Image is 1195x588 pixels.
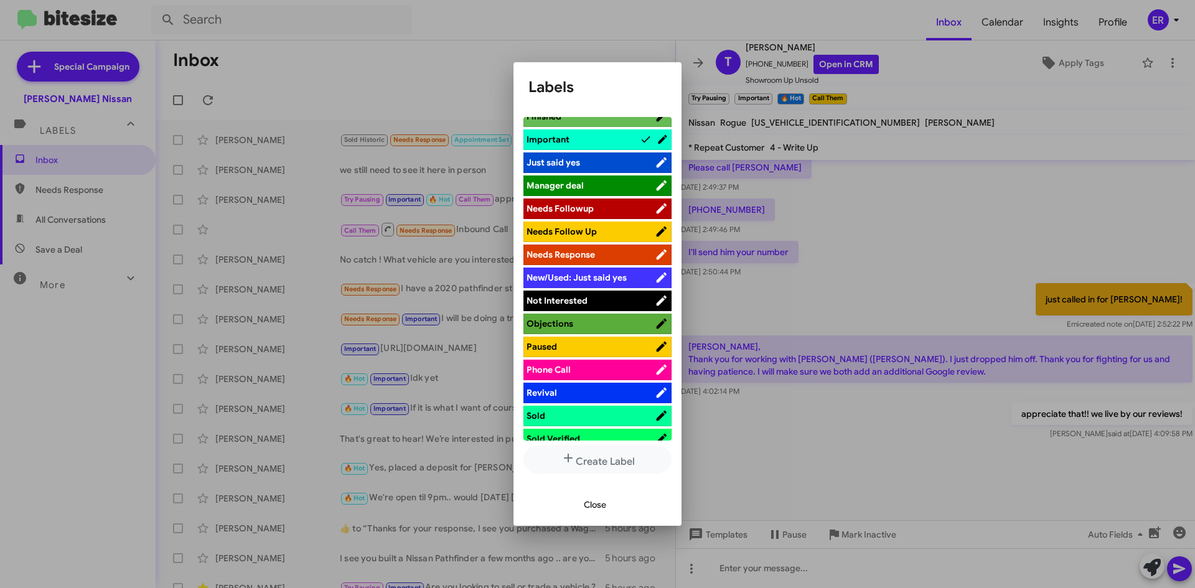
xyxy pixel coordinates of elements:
[527,134,569,145] span: Important
[584,493,606,516] span: Close
[527,249,595,260] span: Needs Response
[527,203,594,214] span: Needs Followup
[527,387,557,398] span: Revival
[527,341,557,352] span: Paused
[527,364,571,375] span: Phone Call
[527,272,627,283] span: New/Used: Just said yes
[527,433,580,444] span: Sold Verified
[527,180,584,191] span: Manager deal
[574,493,616,516] button: Close
[527,295,588,306] span: Not Interested
[527,226,597,237] span: Needs Follow Up
[527,157,580,168] span: Just said yes
[528,77,667,97] h1: Labels
[527,318,573,329] span: Objections
[523,446,672,474] button: Create Label
[527,410,545,421] span: Sold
